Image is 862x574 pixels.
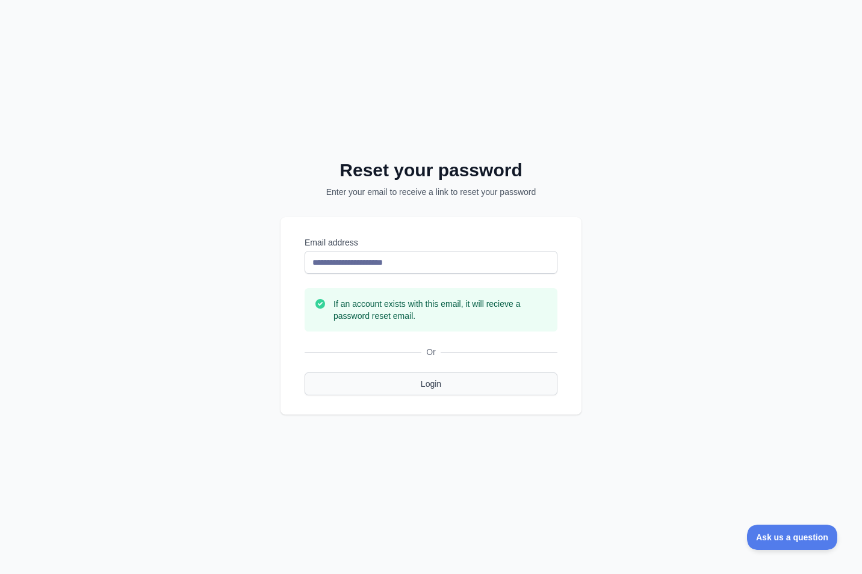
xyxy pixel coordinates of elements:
[305,236,557,248] label: Email address
[333,298,548,322] h3: If an account exists with this email, it will recieve a password reset email.
[305,372,557,395] a: Login
[296,186,566,198] p: Enter your email to receive a link to reset your password
[296,159,566,181] h2: Reset your password
[747,525,838,550] iframe: Toggle Customer Support
[421,346,441,358] span: Or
